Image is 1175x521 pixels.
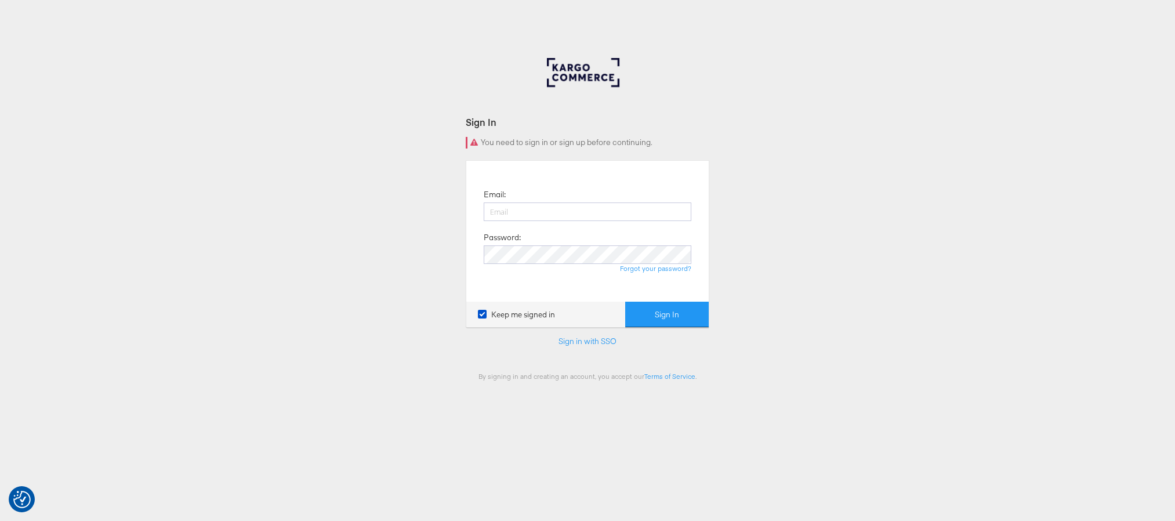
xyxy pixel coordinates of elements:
[466,115,709,129] div: Sign In
[484,202,691,221] input: Email
[559,336,616,346] a: Sign in with SSO
[466,372,709,381] div: By signing in and creating an account, you accept our .
[13,491,31,508] img: Revisit consent button
[644,372,695,381] a: Terms of Service
[625,302,709,328] button: Sign In
[484,189,506,200] label: Email:
[484,232,521,243] label: Password:
[620,264,691,273] a: Forgot your password?
[478,309,555,320] label: Keep me signed in
[466,137,709,149] div: You need to sign in or sign up before continuing.
[13,491,31,508] button: Consent Preferences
